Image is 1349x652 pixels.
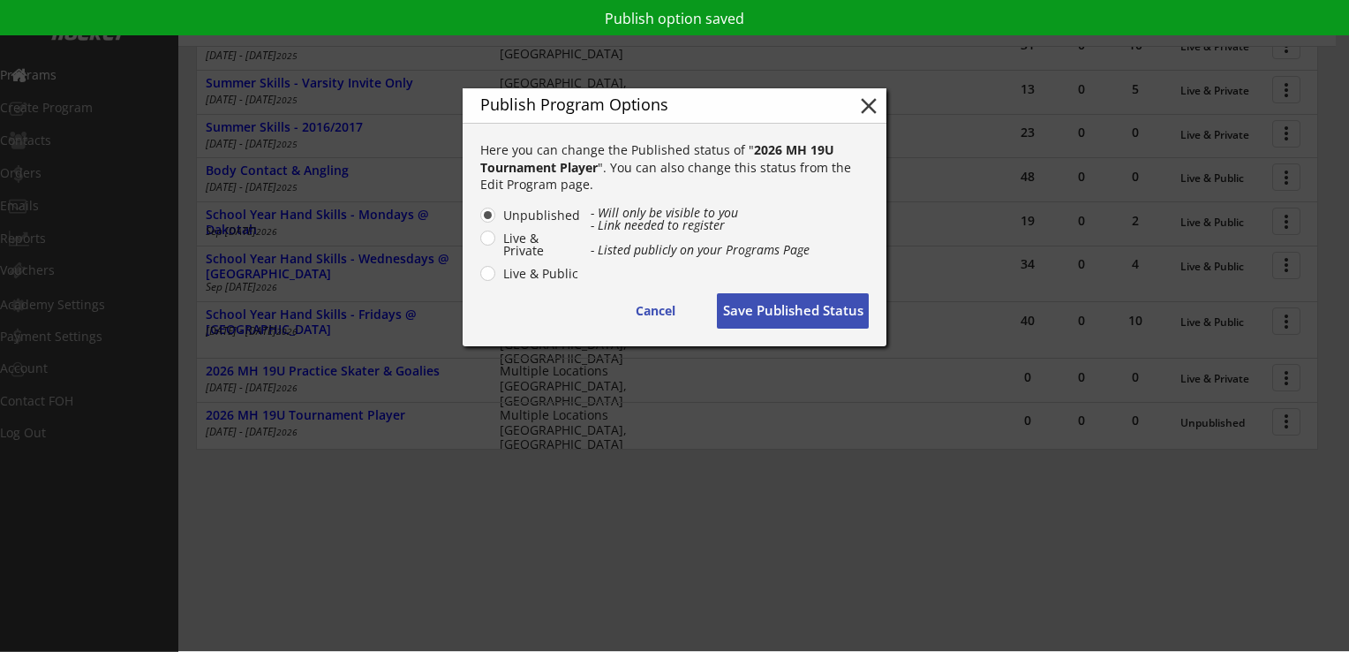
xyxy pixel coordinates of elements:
button: Cancel [611,293,699,329]
div: Publish Program Options [480,96,828,112]
div: - Will only be visible to you - Link needed to register - Listed publicly on your Programs Page [591,207,869,256]
strong: 2026 MH 19U Tournament Player [480,141,838,176]
label: Live & Private [498,232,581,257]
button: close [855,93,882,119]
div: Here you can change the Published status of " ". You can also change this status from the Edit Pr... [480,141,869,193]
label: Live & Public [498,268,581,280]
label: Unpublished [498,209,581,222]
button: Save Published Status [717,293,869,329]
